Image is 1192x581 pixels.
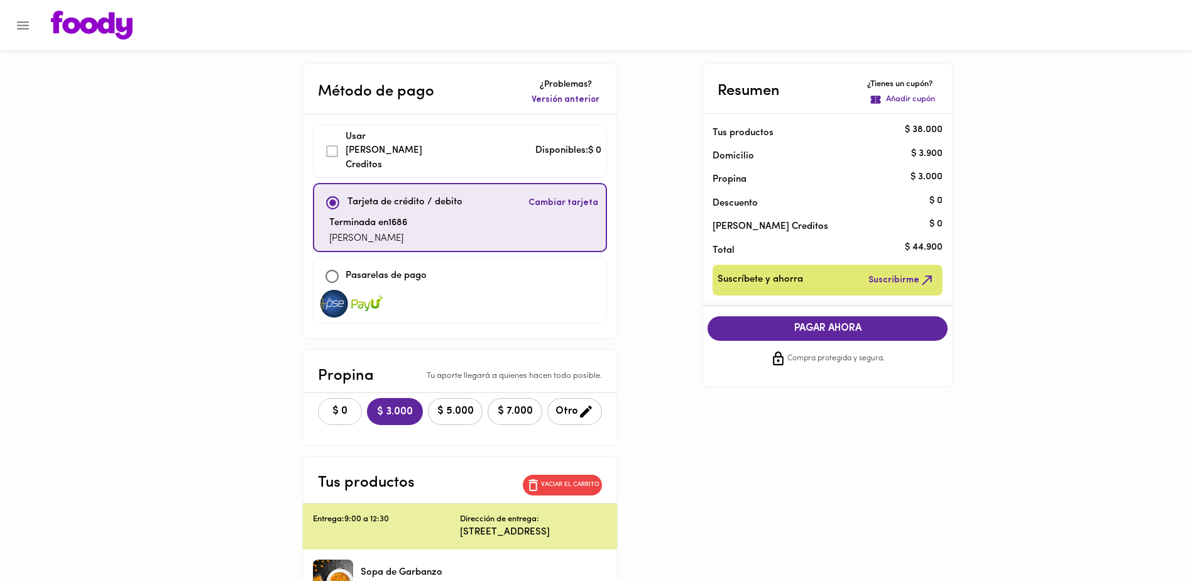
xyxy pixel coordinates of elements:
[346,130,432,173] p: Usar [PERSON_NAME] Creditos
[351,290,383,318] img: visa
[326,406,354,418] span: $ 0
[318,398,362,425] button: $ 0
[460,526,607,539] p: [STREET_ADDRESS]
[1119,508,1179,568] iframe: Messagebird Livechat Widget
[910,170,943,184] p: $ 3.000
[911,147,943,160] p: $ 3.900
[488,398,542,425] button: $ 7.000
[867,79,938,91] p: ¿Tienes un cupón?
[361,566,442,579] p: Sopa de Garbanzo
[329,216,407,231] p: Terminada en 1686
[346,269,427,284] p: Pasarelas de pago
[528,197,598,209] span: Cambiar tarjeta
[496,406,534,418] span: $ 7.000
[929,218,943,231] p: $ 0
[318,80,434,103] p: Método de pago
[523,475,602,495] button: Vaciar el carrito
[313,514,460,526] p: Entrega: 9:00 a 12:30
[929,194,943,207] p: $ 0
[541,480,599,489] p: Vaciar el carrito
[526,189,601,216] button: Cambiar tarjeta
[720,323,935,335] span: PAGAR AHORA
[51,11,133,40] img: logo.png
[377,406,413,418] span: $ 3.000
[318,472,415,494] p: Tus productos
[713,244,922,257] p: Total
[787,353,885,365] span: Compra protegida y segura.
[547,398,602,425] button: Otro
[713,150,754,163] p: Domicilio
[713,197,758,210] p: Descuento
[347,196,462,210] p: Tarjeta de crédito / debito
[555,404,594,419] span: Otro
[886,94,935,106] p: Añadir cupón
[318,365,374,387] p: Propina
[532,94,599,106] span: Versión anterior
[866,270,938,290] button: Suscribirme
[718,272,803,288] span: Suscríbete y ahorra
[319,290,350,318] img: visa
[535,144,601,158] p: Disponibles: $ 0
[529,91,602,109] button: Versión anterior
[367,398,423,425] button: $ 3.000
[713,220,922,233] p: [PERSON_NAME] Creditos
[713,173,922,186] p: Propina
[460,514,539,526] p: Dirección de entrega:
[529,79,602,91] p: ¿Problemas?
[8,10,38,41] button: Menu
[428,398,483,425] button: $ 5.000
[718,80,780,102] p: Resumen
[905,124,943,137] p: $ 38.000
[905,241,943,255] p: $ 44.900
[713,126,922,140] p: Tus productos
[868,272,935,288] span: Suscribirme
[329,232,407,246] p: [PERSON_NAME]
[708,316,948,341] button: PAGAR AHORA
[436,406,474,418] span: $ 5.000
[867,91,938,108] button: Añadir cupón
[427,370,602,382] p: Tu aporte llegará a quienes hacen todo posible.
